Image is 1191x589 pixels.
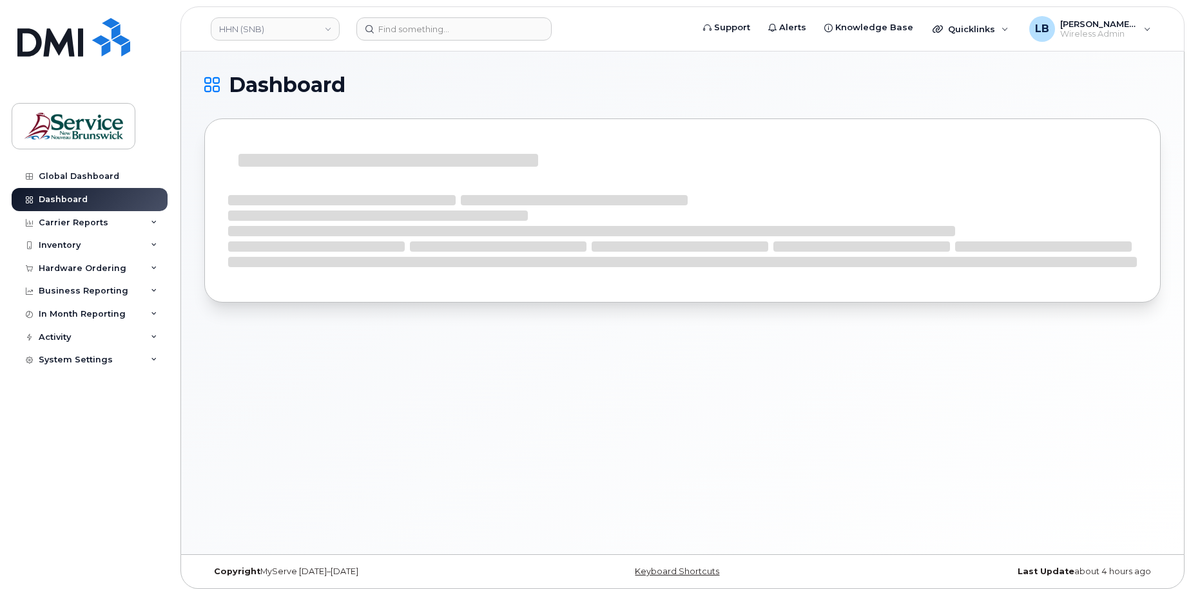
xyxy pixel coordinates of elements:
a: Keyboard Shortcuts [635,566,719,576]
strong: Last Update [1018,566,1074,576]
strong: Copyright [214,566,260,576]
span: Dashboard [229,75,345,95]
div: MyServe [DATE]–[DATE] [204,566,523,577]
div: about 4 hours ago [842,566,1161,577]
